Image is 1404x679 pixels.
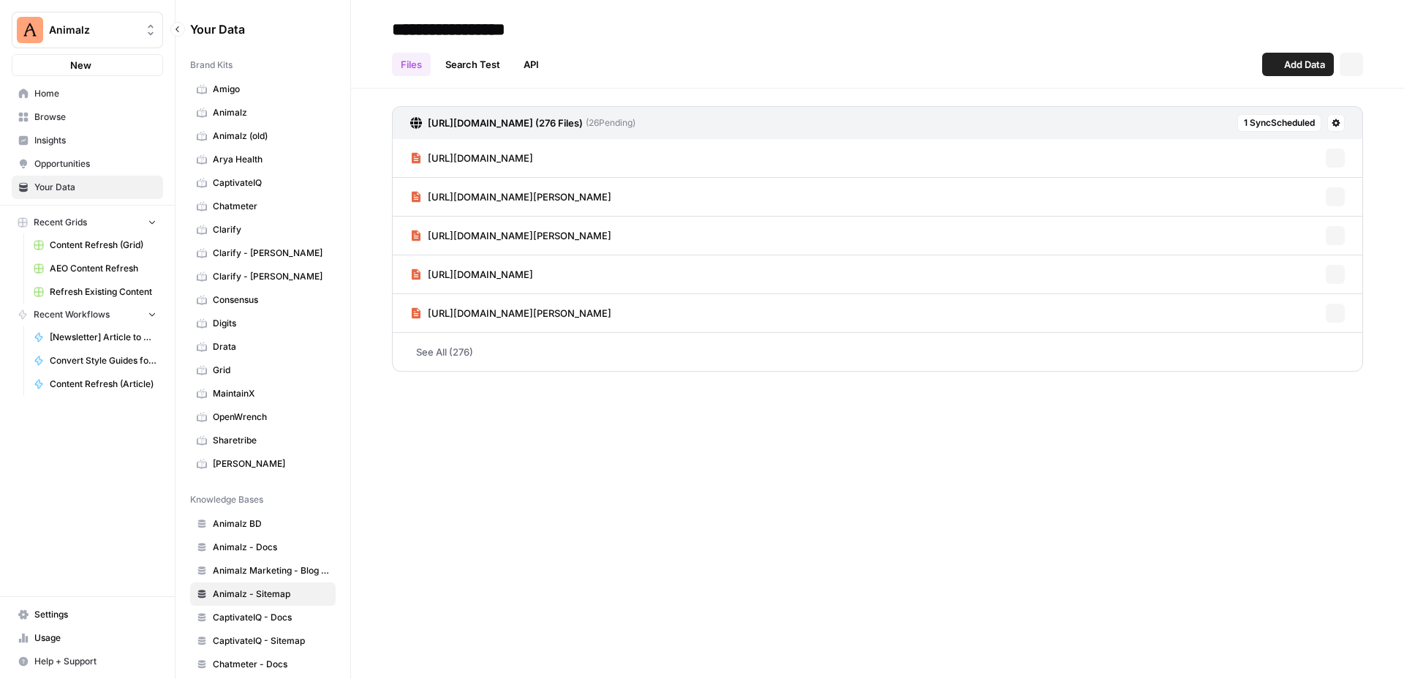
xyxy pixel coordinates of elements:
a: Settings [12,603,163,626]
span: Brand Kits [190,59,233,72]
a: Files [392,53,431,76]
span: Browse [34,110,156,124]
span: CaptivateIQ [213,176,329,190]
span: [URL][DOMAIN_NAME][PERSON_NAME] [428,190,611,204]
span: [URL][DOMAIN_NAME][PERSON_NAME] [428,306,611,320]
span: Convert Style Guides for LLMs [50,354,156,367]
button: 1 SyncScheduled [1237,114,1321,132]
span: Chatmeter [213,200,329,213]
a: [PERSON_NAME] [190,452,336,476]
span: MaintainX [213,387,329,400]
a: Convert Style Guides for LLMs [27,349,163,372]
span: Animalz - Docs [213,541,329,554]
a: OpenWrench [190,405,336,429]
a: Amigo [190,78,336,101]
a: Arya Health [190,148,336,171]
span: [URL][DOMAIN_NAME][PERSON_NAME] [428,228,611,243]
span: Arya Health [213,153,329,166]
span: Amigo [213,83,329,96]
span: Animalz Marketing - Blog content [213,564,329,577]
span: 1 Sync Scheduled [1244,116,1315,130]
a: CaptivateIQ - Docs [190,606,336,629]
a: CaptivateIQ [190,171,336,195]
a: [URL][DOMAIN_NAME] [410,139,533,177]
span: Recent Grids [34,216,87,229]
span: Usage [34,631,156,645]
span: Content Refresh (Article) [50,378,156,391]
a: [URL][DOMAIN_NAME][PERSON_NAME] [410,178,611,216]
span: CaptivateIQ - Sitemap [213,634,329,648]
a: Content Refresh (Article) [27,372,163,396]
span: Drata [213,340,329,353]
a: Usage [12,626,163,650]
a: Clarify - [PERSON_NAME] [190,265,336,288]
span: Insights [34,134,156,147]
button: Help + Support [12,650,163,673]
a: Clarify - [PERSON_NAME] [190,241,336,265]
a: Animalz Marketing - Blog content [190,559,336,582]
a: See All (276) [392,333,1363,371]
span: Opportunities [34,157,156,170]
span: Refresh Existing Content [50,285,156,299]
span: Animalz [213,106,329,119]
span: Your Data [34,181,156,194]
button: Recent Workflows [12,304,163,326]
span: Animalz (old) [213,130,329,143]
a: Opportunities [12,152,163,176]
span: Knowledge Bases [190,493,263,506]
a: Animalz (old) [190,124,336,148]
span: [URL][DOMAIN_NAME] [428,151,533,165]
a: Consensus [190,288,336,312]
a: Search Test [437,53,509,76]
span: Your Data [190,20,318,38]
span: Animalz - Sitemap [213,588,329,601]
span: Grid [213,364,329,377]
span: Animalz BD [213,517,329,530]
a: API [515,53,548,76]
span: Home [34,87,156,100]
span: Animalz [49,23,137,37]
span: OpenWrench [213,410,329,424]
span: Clarify [213,223,329,236]
a: Sharetribe [190,429,336,452]
a: [URL][DOMAIN_NAME] (276 Files)(26Pending) [410,107,635,139]
a: CaptivateIQ - Sitemap [190,629,336,653]
button: New [12,54,163,76]
a: Animalz BD [190,512,336,536]
span: Recent Workflows [34,308,110,321]
span: [PERSON_NAME] [213,457,329,470]
span: AEO Content Refresh [50,262,156,275]
button: Add Data [1262,53,1334,76]
a: Chatmeter - Docs [190,653,336,676]
a: AEO Content Refresh [27,257,163,280]
span: New [70,58,91,72]
a: Chatmeter [190,195,336,218]
span: Add Data [1284,57,1325,72]
a: Refresh Existing Content [27,280,163,304]
a: Your Data [12,176,163,199]
a: Grid [190,359,336,382]
a: [URL][DOMAIN_NAME][PERSON_NAME] [410,217,611,255]
img: Animalz Logo [17,17,43,43]
a: Home [12,82,163,105]
a: Content Refresh (Grid) [27,233,163,257]
a: [URL][DOMAIN_NAME] [410,255,533,293]
a: Digits [190,312,336,335]
span: Clarify - [PERSON_NAME] [213,247,329,260]
span: Sharetribe [213,434,329,447]
span: CaptivateIQ - Docs [213,611,329,624]
span: Consensus [213,293,329,307]
span: [Newsletter] Article to Newsletter ([PERSON_NAME]) [50,331,156,344]
a: Clarify [190,218,336,241]
span: Digits [213,317,329,330]
a: [Newsletter] Article to Newsletter ([PERSON_NAME]) [27,326,163,349]
a: Animalz - Docs [190,536,336,559]
span: Clarify - [PERSON_NAME] [213,270,329,283]
a: Animalz - Sitemap [190,582,336,606]
a: Drata [190,335,336,359]
a: MaintainX [190,382,336,405]
span: Settings [34,608,156,621]
button: Workspace: Animalz [12,12,163,48]
button: Recent Grids [12,211,163,233]
h3: [URL][DOMAIN_NAME] (276 Files) [428,116,583,130]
